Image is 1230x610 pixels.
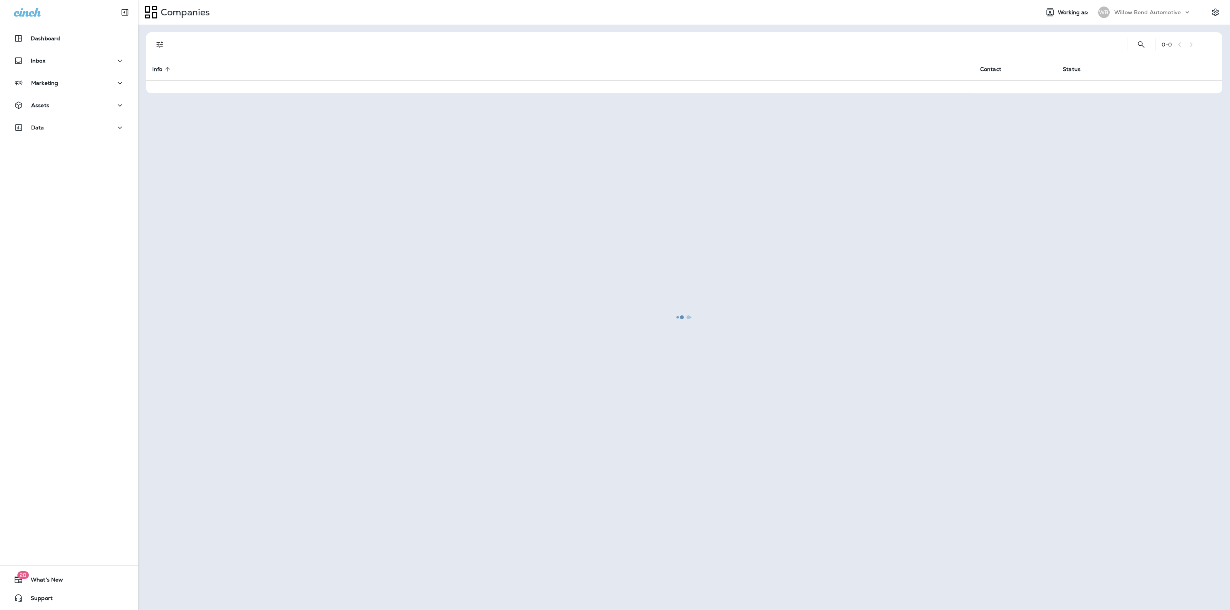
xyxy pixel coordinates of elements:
[8,120,131,135] button: Data
[23,595,53,604] span: Support
[8,98,131,113] button: Assets
[8,75,131,91] button: Marketing
[31,80,58,86] p: Marketing
[1058,9,1090,16] span: Working as:
[8,572,131,587] button: 20What's New
[1208,5,1222,19] button: Settings
[23,577,63,586] span: What's New
[31,58,45,64] p: Inbox
[8,590,131,606] button: Support
[114,5,136,20] button: Collapse Sidebar
[8,53,131,68] button: Inbox
[1114,9,1181,15] p: Willow Bend Automotive
[158,7,210,18] p: Companies
[8,31,131,46] button: Dashboard
[31,35,60,41] p: Dashboard
[17,571,29,579] span: 20
[31,102,49,108] p: Assets
[31,124,44,131] p: Data
[1098,7,1110,18] div: WB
